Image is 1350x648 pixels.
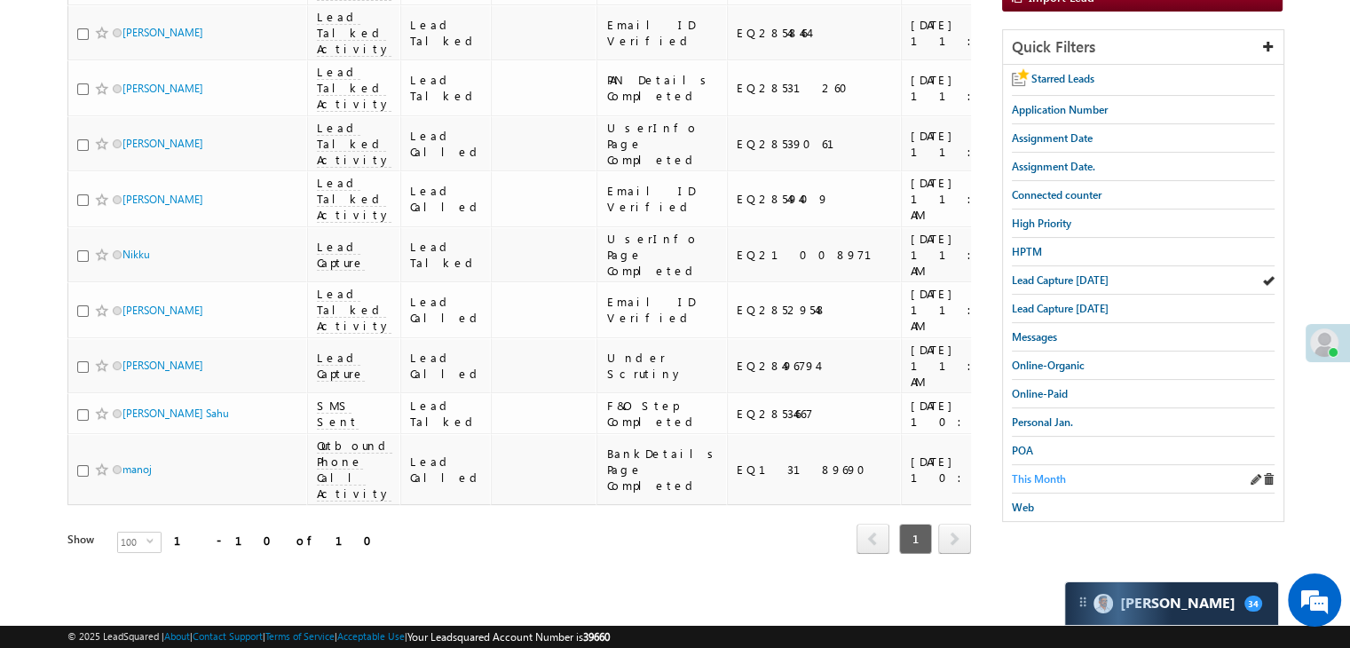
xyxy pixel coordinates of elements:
[911,398,1022,430] div: [DATE] 10:58 AM
[1012,387,1068,400] span: Online-Paid
[1012,273,1109,287] span: Lead Capture [DATE]
[1012,131,1093,145] span: Assignment Date
[265,630,335,642] a: Terms of Service
[1012,501,1034,514] span: Web
[1012,245,1042,258] span: HPTM
[291,9,334,51] div: Minimize live chat window
[122,26,203,39] a: [PERSON_NAME]
[737,462,893,478] div: EQ13189690
[193,630,263,642] a: Contact Support
[317,350,365,382] span: Lead Capture
[606,120,719,168] div: UserInfo Page Completed
[317,286,391,334] span: Lead Talked Activity
[1076,595,1090,609] img: carter-drag
[1012,160,1095,173] span: Assignment Date.
[737,25,893,41] div: EQ28548464
[164,630,190,642] a: About
[317,120,391,168] span: Lead Talked Activity
[337,630,405,642] a: Acceptable Use
[122,137,203,150] a: [PERSON_NAME]
[911,286,1022,334] div: [DATE] 11:25 AM
[938,526,971,554] a: next
[1012,415,1073,429] span: Personal Jan.
[1012,217,1071,230] span: High Priority
[606,446,719,494] div: BankDetails Page Completed
[911,72,1022,104] div: [DATE] 11:43 AM
[410,183,484,215] div: Lead Called
[857,526,889,554] a: prev
[122,193,203,206] a: [PERSON_NAME]
[410,294,484,326] div: Lead Called
[911,231,1022,279] div: [DATE] 11:38 AM
[317,9,391,57] span: Lead Talked Activity
[737,136,893,152] div: EQ28539061
[911,175,1022,223] div: [DATE] 11:42 AM
[23,164,324,494] textarea: Type your message and click 'Submit'
[1003,30,1283,65] div: Quick Filters
[122,82,203,95] a: [PERSON_NAME]
[410,72,484,104] div: Lead Talked
[317,438,392,502] span: Outbound Phone Call Activity
[67,532,103,548] div: Show
[737,80,893,96] div: EQ28531260
[122,462,152,476] a: manoj
[118,533,146,552] span: 100
[317,64,391,112] span: Lead Talked Activity
[911,454,1022,486] div: [DATE] 10:38 AM
[899,524,932,554] span: 1
[1012,359,1085,372] span: Online-Organic
[606,350,719,382] div: Under Scrutiny
[122,248,150,261] a: Nikku
[1012,302,1109,315] span: Lead Capture [DATE]
[606,294,719,326] div: Email ID Verified
[938,524,971,554] span: next
[317,175,391,223] span: Lead Talked Activity
[606,231,719,279] div: UserInfo Page Completed
[410,398,484,430] div: Lead Talked
[1012,188,1101,202] span: Connected counter
[606,183,719,215] div: Email ID Verified
[1093,594,1113,613] img: Carter
[737,191,893,207] div: EQ28549409
[407,630,610,644] span: Your Leadsquared Account Number is
[911,342,1022,390] div: [DATE] 11:18 AM
[30,93,75,116] img: d_60004797649_company_0_60004797649
[146,537,161,545] span: select
[1244,596,1262,612] span: 34
[410,17,484,49] div: Lead Talked
[317,398,359,430] span: SMS Sent
[122,359,203,372] a: [PERSON_NAME]
[857,524,889,554] span: prev
[737,302,893,318] div: EQ28529548
[1012,472,1066,486] span: This Month
[1120,595,1236,612] span: Carter
[67,628,610,645] span: © 2025 LeadSquared | | | | |
[583,630,610,644] span: 39660
[122,407,229,420] a: [PERSON_NAME] Sahu
[1012,103,1108,116] span: Application Number
[260,510,322,533] em: Submit
[410,128,484,160] div: Lead Called
[1064,581,1279,626] div: carter-dragCarter[PERSON_NAME]34
[122,304,203,317] a: [PERSON_NAME]
[410,454,484,486] div: Lead Called
[410,239,484,271] div: Lead Talked
[606,398,719,430] div: F&O Step Completed
[317,239,365,271] span: Lead Capture
[410,350,484,382] div: Lead Called
[1012,330,1057,344] span: Messages
[1031,72,1094,85] span: Starred Leads
[911,17,1022,49] div: [DATE] 11:44 AM
[606,17,719,49] div: Email ID Verified
[174,530,383,550] div: 1 - 10 of 10
[911,128,1022,160] div: [DATE] 11:43 AM
[737,406,893,422] div: EQ28534667
[92,93,298,116] div: Leave a message
[606,72,719,104] div: PAN Details Completed
[1012,444,1033,457] span: POA
[737,358,893,374] div: EQ28496794
[737,247,893,263] div: EQ21008971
